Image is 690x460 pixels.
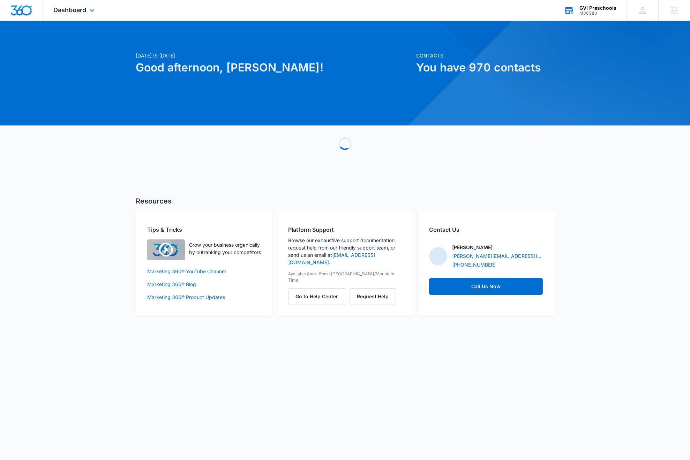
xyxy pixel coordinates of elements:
div: account id [579,11,616,16]
p: [DATE] is [DATE] [136,52,412,59]
a: Go to Help Center [288,293,350,299]
p: Browse our exhaustive support documentation, request help from our friendly support team, or send... [288,237,402,266]
a: [PHONE_NUMBER] [452,261,496,268]
h2: Platform Support [288,225,402,234]
button: Go to Help Center [288,288,345,305]
div: account name [579,5,616,11]
h5: Resources [136,196,554,206]
p: Available 8am-5pm ([GEOGRAPHIC_DATA]/Mountain Time) [288,271,402,283]
a: Request Help [350,293,396,299]
p: Contacts [416,52,554,59]
button: Request Help [350,288,396,305]
a: Marketing 360® Product Updates [147,293,261,301]
h1: Good afternoon, [PERSON_NAME]! [136,59,412,76]
h2: Tips & Tricks [147,225,261,234]
a: Call Us Now [429,278,543,295]
p: Grow your business organically by outranking your competitors [189,241,261,256]
a: Marketing 360® Blog [147,281,261,288]
span: Dashboard [53,6,86,14]
a: [PERSON_NAME][EMAIL_ADDRESS][PERSON_NAME][DOMAIN_NAME] [452,252,543,260]
a: Marketing 360® YouTube Channel [147,268,261,275]
img: Paul Richardson [429,247,447,265]
img: Quick Overview Video [147,239,185,260]
h2: Contact Us [429,225,543,234]
h1: You have 970 contacts [416,59,554,76]
p: [PERSON_NAME] [452,244,493,251]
